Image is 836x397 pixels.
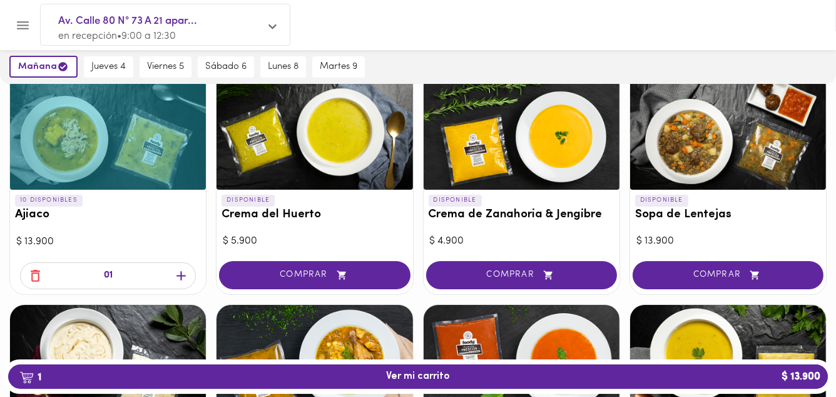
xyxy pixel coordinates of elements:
[15,209,201,222] h3: Ajiaco
[147,61,184,73] span: viernes 5
[12,369,49,385] b: 1
[630,71,826,190] div: Sopa de Lentejas
[9,56,78,78] button: mañana
[235,270,394,281] span: COMPRAR
[633,261,823,289] button: COMPRAR
[15,195,83,206] p: 10 DISPONIBLES
[635,195,688,206] p: DISPONIBLE
[386,371,450,383] span: Ver mi carrito
[205,61,247,73] span: sábado 6
[763,324,823,384] iframe: Messagebird Livechat Widget
[16,235,200,249] div: $ 13.900
[320,61,357,73] span: martes 9
[18,61,69,73] span: mañana
[430,234,613,249] div: $ 4.900
[10,71,206,190] div: Ajiaco
[426,261,617,289] button: COMPRAR
[217,71,412,190] div: Crema del Huerto
[223,234,406,249] div: $ 5.900
[648,270,808,281] span: COMPRAR
[104,269,113,283] p: 01
[84,56,133,78] button: jueves 4
[58,13,260,29] span: Av. Calle 80 N° 73 A 21 apar...
[19,371,34,384] img: cart.png
[8,10,38,41] button: Menu
[442,270,601,281] span: COMPRAR
[268,61,298,73] span: lunes 8
[312,56,365,78] button: martes 9
[219,261,410,289] button: COMPRAR
[429,209,614,222] h3: Crema de Zanahoria & Jengibre
[8,364,828,389] button: 1Ver mi carrito$ 13.900
[424,71,619,190] div: Crema de Zanahoria & Jengibre
[198,56,254,78] button: sábado 6
[58,31,176,41] span: en recepción • 9:00 a 12:30
[260,56,306,78] button: lunes 8
[635,209,821,222] h3: Sopa de Lentejas
[222,209,407,222] h3: Crema del Huerto
[429,195,482,206] p: DISPONIBLE
[636,234,820,249] div: $ 13.900
[91,61,126,73] span: jueves 4
[222,195,275,206] p: DISPONIBLE
[140,56,191,78] button: viernes 5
